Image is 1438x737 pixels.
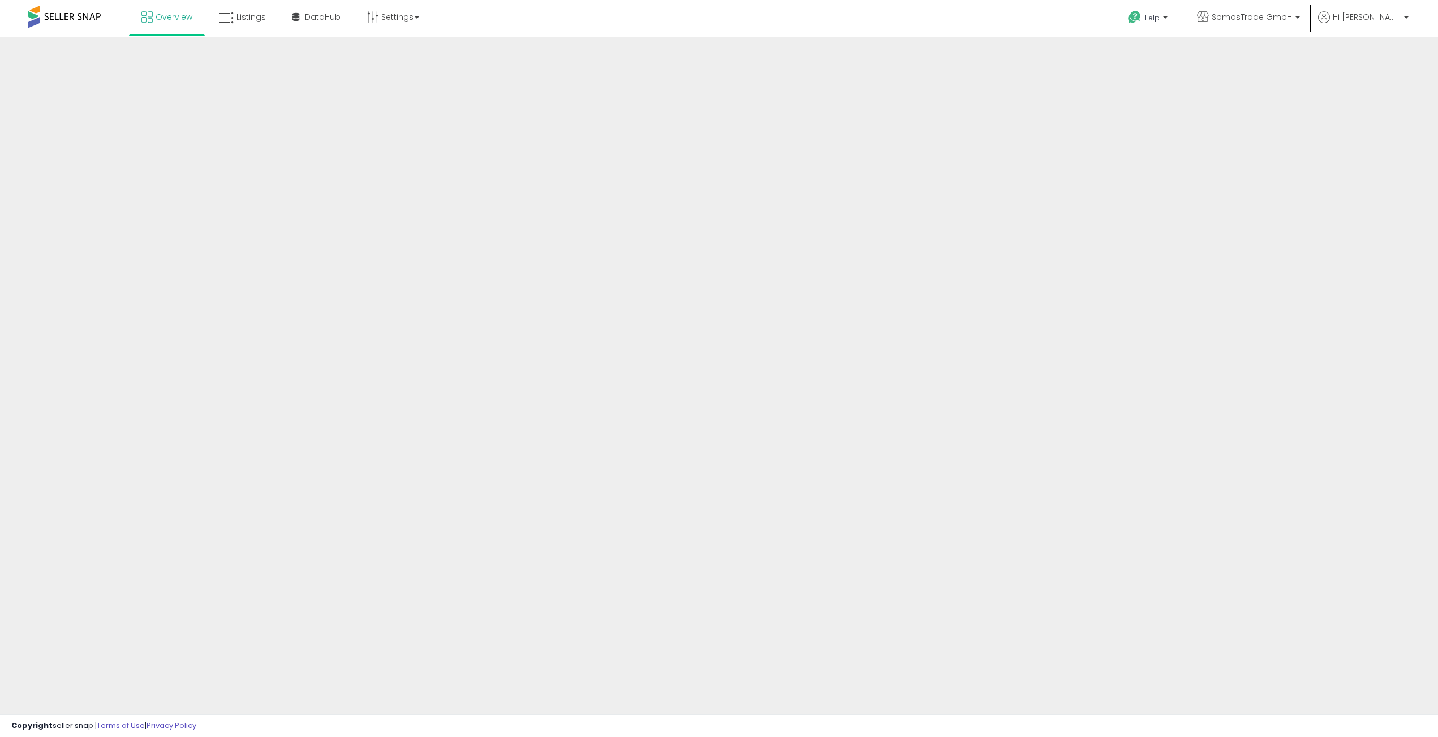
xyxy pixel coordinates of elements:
[1144,13,1160,23] span: Help
[236,11,266,23] span: Listings
[1127,10,1142,24] i: Get Help
[1318,11,1409,37] a: Hi [PERSON_NAME]
[156,11,192,23] span: Overview
[1212,11,1292,23] span: SomosTrade GmbH
[305,11,341,23] span: DataHub
[1333,11,1401,23] span: Hi [PERSON_NAME]
[1119,2,1179,37] a: Help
